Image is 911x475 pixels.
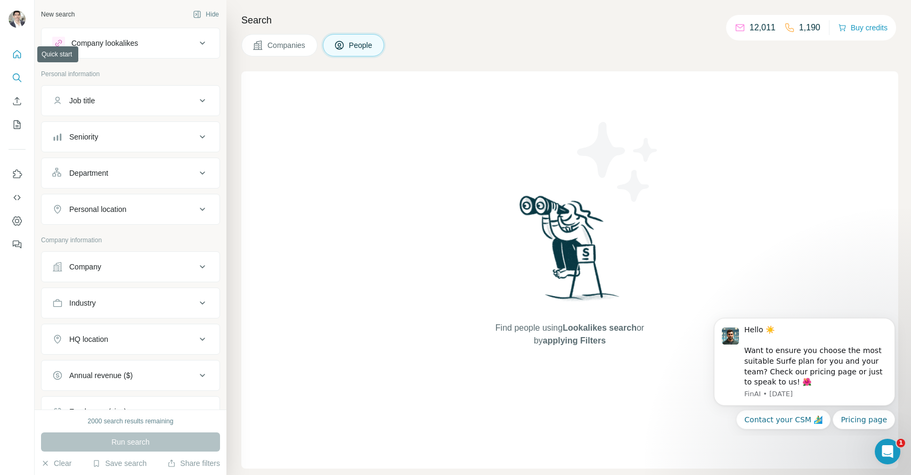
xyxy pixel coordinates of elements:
[9,188,26,207] button: Use Surfe API
[563,323,637,332] span: Lookalikes search
[267,40,306,51] span: Companies
[42,88,219,113] button: Job title
[241,13,898,28] h4: Search
[897,439,905,447] span: 1
[185,6,226,22] button: Hide
[92,458,147,469] button: Save search
[9,45,26,64] button: Quick start
[42,30,219,56] button: Company lookalikes
[42,326,219,352] button: HQ location
[167,458,220,469] button: Share filters
[71,38,138,48] div: Company lookalikes
[9,165,26,184] button: Use Surfe on LinkedIn
[484,322,655,347] span: Find people using or by
[543,336,606,345] span: applying Filters
[41,458,71,469] button: Clear
[69,406,126,417] div: Employees (size)
[9,211,26,231] button: Dashboard
[9,68,26,87] button: Search
[9,11,26,28] img: Avatar
[9,235,26,254] button: Feedback
[69,168,108,178] div: Department
[41,235,220,245] p: Company information
[750,21,776,34] p: 12,011
[698,308,911,436] iframe: Intercom notifications message
[42,124,219,150] button: Seniority
[42,399,219,424] button: Employees (size)
[42,363,219,388] button: Annual revenue ($)
[42,196,219,222] button: Personal location
[42,254,219,280] button: Company
[9,115,26,134] button: My lists
[69,95,95,106] div: Job title
[349,40,373,51] span: People
[69,132,98,142] div: Seniority
[41,10,75,19] div: New search
[41,69,220,79] p: Personal information
[69,204,126,215] div: Personal location
[515,193,625,312] img: Surfe Illustration - Woman searching with binoculars
[9,92,26,111] button: Enrich CSV
[69,370,133,381] div: Annual revenue ($)
[69,261,101,272] div: Company
[799,21,820,34] p: 1,190
[69,334,108,345] div: HQ location
[570,114,666,210] img: Surfe Illustration - Stars
[69,298,96,308] div: Industry
[838,20,888,35] button: Buy credits
[42,160,219,186] button: Department
[42,290,219,316] button: Industry
[875,439,900,464] iframe: Intercom live chat
[88,416,174,426] div: 2000 search results remaining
